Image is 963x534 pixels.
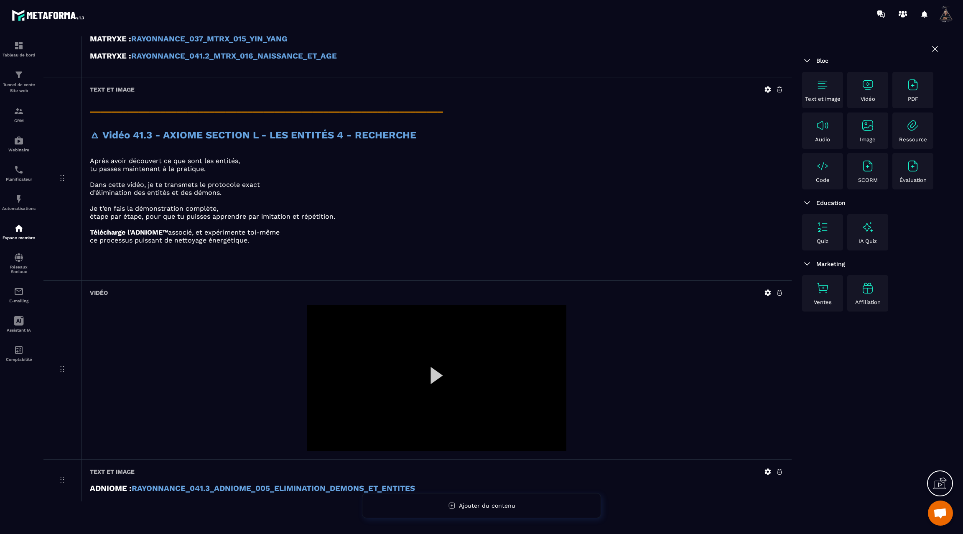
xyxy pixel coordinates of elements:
[90,212,335,220] span: étape par étape, pour que tu puisses apprendre par imitation et répétition.
[168,228,280,236] span: associé, et expérimente toi-même
[2,265,36,274] p: Réseaux Sociaux
[861,159,874,173] img: text-image no-wrap
[131,51,337,61] a: RAYONNANCE_041.2_MTRX_016_NAISSANCE_ET_AGE
[2,299,36,303] p: E-mailing
[14,345,24,355] img: accountant
[90,468,135,475] h6: Text et image
[2,82,36,94] p: Tunnel de vente Site web
[14,194,24,204] img: automations
[90,102,443,113] strong: _________________________________________________________________
[90,189,222,197] span: d’élimination des entités et des démons.
[861,96,875,102] p: Vidéo
[861,281,874,295] img: text-image
[2,129,36,158] a: automationsautomationsWebinaire
[131,34,288,43] a: RAYONNANCE_037_MTRX_015_YIN_YANG
[2,188,36,217] a: automationsautomationsAutomatisations
[2,158,36,188] a: schedulerschedulerPlanificateur
[2,206,36,211] p: Automatisations
[802,198,812,208] img: arrow-down
[2,53,36,57] p: Tableau de bord
[2,148,36,152] p: Webinaire
[90,236,249,244] span: ce processus puissant de nettoyage énergétique.
[816,261,845,267] span: Marketing
[14,135,24,146] img: automations
[2,246,36,280] a: social-networksocial-networkRéseaux Sociaux
[855,299,881,305] p: Affiliation
[906,159,920,173] img: text-image no-wrap
[90,289,108,296] h6: Vidéo
[14,253,24,263] img: social-network
[816,281,829,295] img: text-image no-wrap
[2,280,36,309] a: emailemailE-mailing
[2,100,36,129] a: formationformationCRM
[12,8,87,23] img: logo
[861,119,874,132] img: text-image no-wrap
[132,484,415,493] a: RAYONNANCE_041.3_ADNIOME_005_ELIMINATION_DEMONS_ET_ENTITES
[2,34,36,64] a: formationformationTableau de bord
[459,502,515,509] span: Ajouter du contenu
[14,106,24,116] img: formation
[805,96,841,102] p: Text et image
[90,34,131,43] strong: MATRYXE :
[90,484,132,493] strong: ADNIOME :
[814,299,832,305] p: Ventes
[2,309,36,339] a: Assistant IA
[816,199,846,206] span: Education
[860,136,876,143] p: Image
[90,165,206,173] span: tu passes maintenant à la pratique.
[90,51,131,61] strong: MATRYXE :
[14,41,24,51] img: formation
[14,70,24,80] img: formation
[817,238,828,244] p: Quiz
[816,57,828,64] span: Bloc
[815,136,830,143] p: Audio
[2,235,36,240] p: Espace membre
[861,78,874,92] img: text-image no-wrap
[2,357,36,362] p: Comptabilité
[90,157,240,165] span: Après avoir découvert ce que sont les entités,
[906,119,920,132] img: text-image no-wrap
[90,181,260,189] span: Dans cette vidéo, je te transmets le protocole exact
[14,286,24,296] img: email
[14,223,24,233] img: automations
[908,96,918,102] p: PDF
[2,118,36,123] p: CRM
[899,177,927,183] p: Évaluation
[858,177,878,183] p: SCORM
[816,119,829,132] img: text-image no-wrap
[861,220,874,234] img: text-image
[2,177,36,181] p: Planificateur
[928,501,953,526] div: Ouvrir le chat
[90,86,135,93] h6: Text et image
[802,56,812,66] img: arrow-down
[899,136,927,143] p: Ressource
[90,228,168,236] strong: Télécharge l’ADNIOME™
[816,78,829,92] img: text-image no-wrap
[906,78,920,92] img: text-image no-wrap
[2,328,36,332] p: Assistant IA
[90,204,218,212] span: Je t’en fais la démonstration complète,
[2,339,36,368] a: accountantaccountantComptabilité
[2,64,36,100] a: formationformationTunnel de vente Site web
[859,238,877,244] p: IA Quiz
[816,159,829,173] img: text-image no-wrap
[802,259,812,269] img: arrow-down
[816,177,830,183] p: Code
[14,165,24,175] img: scheduler
[2,217,36,246] a: automationsautomationsEspace membre
[90,129,416,141] strong: 🜂 Vidéo 41.3 - AXIOME SECTION L - LES ENTITÉS 4 - RECHERCHE
[816,220,829,234] img: text-image no-wrap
